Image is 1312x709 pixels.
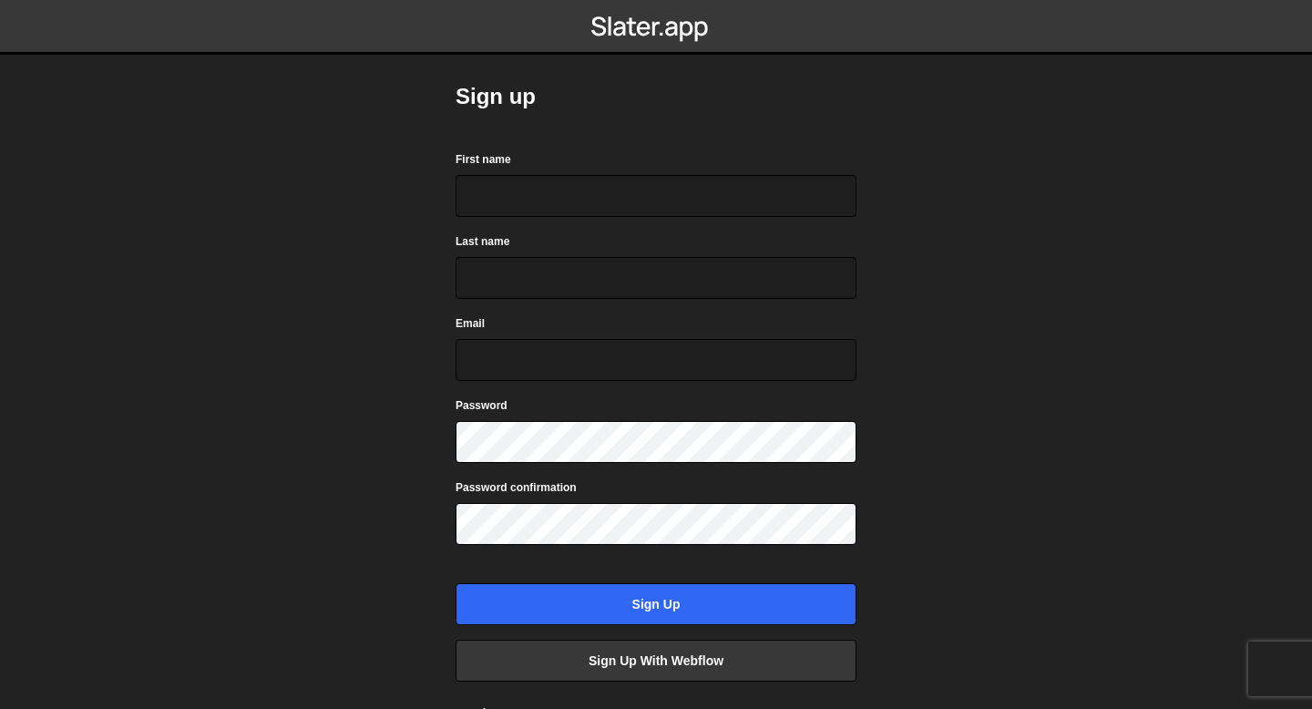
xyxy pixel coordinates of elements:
[456,396,507,415] label: Password
[456,82,856,111] h2: Sign up
[456,583,856,625] input: Sign up
[456,640,856,682] a: Sign up with Webflow
[456,232,509,251] label: Last name
[456,478,577,497] label: Password confirmation
[456,150,511,169] label: First name
[456,314,485,333] label: Email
